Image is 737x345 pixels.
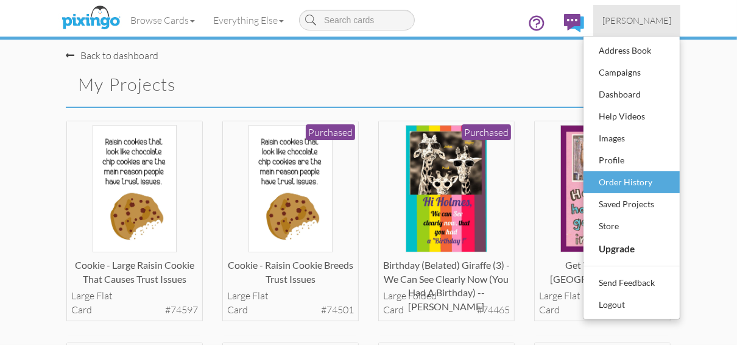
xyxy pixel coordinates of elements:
[584,40,680,62] a: Address Book
[596,239,668,258] div: Upgrade
[539,303,666,317] div: card
[78,75,347,94] h2: My Projects
[227,290,250,302] span: large
[121,5,204,35] a: Browse Cards
[462,124,511,141] div: Purchased
[584,149,680,171] a: Profile
[596,195,668,213] div: Saved Projects
[539,258,666,283] div: Get Well - Man in [GEOGRAPHIC_DATA] -
[560,125,644,252] img: 134179-1-1754537137169-b203704e278f7c34-qa.jpg
[584,294,680,316] a: Logout
[596,129,668,148] div: Images
[596,217,668,235] div: Store
[71,303,199,317] div: card
[383,258,510,283] div: Birthday (belated) Giraffe (3) - we can see clearly now (you had a birthday) -- [PERSON_NAME]
[584,237,680,260] a: Upgrade
[564,290,580,302] span: flat
[406,125,488,252] img: 134765-1-1755313661195-330f903654bb1428-qa.jpg
[593,5,680,36] a: [PERSON_NAME]
[596,85,668,104] div: Dashboard
[564,14,584,32] img: comments.svg
[96,290,113,302] span: flat
[584,62,680,84] a: Campaigns
[66,49,158,62] a: Back to dashboard
[58,3,123,34] img: pixingo logo
[596,274,668,292] div: Send Feedback
[596,296,668,314] div: Logout
[71,258,199,283] div: Cookie - Large Raisin cookie that causes trust issues
[596,173,668,191] div: Order History
[584,272,680,294] a: Send Feedback
[584,215,680,237] a: Store
[204,5,293,35] a: Everything Else
[539,290,562,302] span: large
[584,193,680,215] a: Saved Projects
[165,303,198,317] span: #74597
[408,290,437,302] span: folded
[584,84,680,105] a: Dashboard
[249,125,333,252] img: 134845-1-1755571363607-6b1cf6d16ad9abc1-qa.jpg
[93,125,177,252] img: 134861-1-1755619298096-77a2775f17e53260-qa.jpg
[383,303,510,317] div: card
[252,290,269,302] span: flat
[584,105,680,127] a: Help Videos
[299,10,415,30] input: Search cards
[596,107,668,126] div: Help Videos
[596,41,668,60] div: Address Book
[477,303,510,317] span: #74465
[227,258,354,283] div: Cookie - Raisin cookie breeds trust issues
[306,124,355,141] div: Purchased
[584,171,680,193] a: Order History
[227,303,354,317] div: card
[71,290,94,302] span: large
[596,63,668,82] div: Campaigns
[596,151,668,169] div: Profile
[321,303,354,317] span: #74501
[584,127,680,149] a: Images
[602,15,671,26] span: [PERSON_NAME]
[383,290,406,302] span: large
